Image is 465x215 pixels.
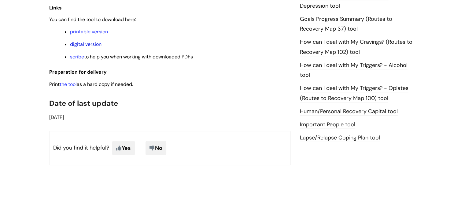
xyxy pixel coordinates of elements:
[70,41,101,47] a: digital version
[300,134,380,142] a: Lapse/Relapse Coping Plan tool
[49,69,107,75] span: Preparation for delivery
[300,15,392,33] a: Goals Progress Summary (Routes to Recovery Map 37) tool
[49,114,64,120] span: [DATE]
[49,16,136,23] span: You can find the tool to download here:
[112,141,135,155] span: Yes
[300,121,355,129] a: Important People tool
[70,54,193,60] span: to help you when working with downloaded PDFs
[49,98,118,108] span: Date of last update
[49,5,62,11] span: Links
[300,84,408,102] a: How can I deal with My Triggers? - Opiates (Routes to Recovery Map 100) tool
[49,131,291,165] p: Did you find it helpful?
[60,81,77,87] a: the tool
[300,61,408,79] a: How can I deal with My Triggers? - Alcohol tool
[70,54,84,60] a: scribe
[300,108,398,116] a: Human/Personal Recovery Capital tool
[70,28,108,35] a: printable version
[300,38,412,56] a: How can I deal with My Cravings? (Routes to Recovery Map 102) tool
[49,81,133,87] span: Print as a hard copy if needed.
[146,141,166,155] span: No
